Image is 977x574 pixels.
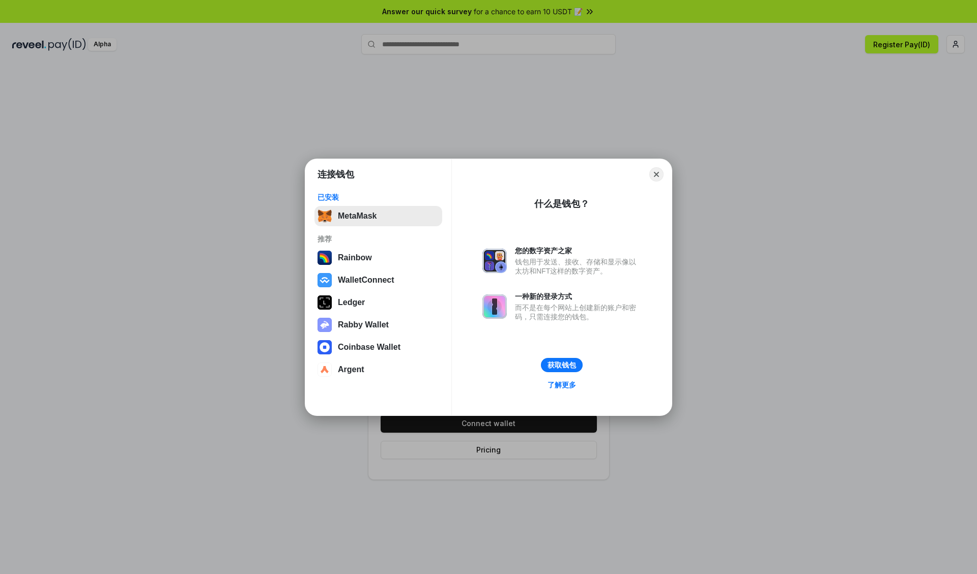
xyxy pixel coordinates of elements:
[515,292,641,301] div: 一种新的登录方式
[318,193,439,202] div: 已安装
[318,168,354,180] h1: 连接钱包
[649,167,664,182] button: Close
[338,253,372,262] div: Rainbow
[541,358,583,372] button: 获取钱包
[515,257,641,276] div: 钱包用于发送、接收、存储和显示像以太坊和NFT这样的数字资产。
[338,365,364,374] div: Argent
[318,234,439,244] div: 推荐
[318,362,332,377] img: svg+xml,%3Csvg%20width%3D%2228%22%20height%3D%2228%22%20viewBox%3D%220%200%2028%2028%22%20fill%3D...
[541,378,582,391] a: 了解更多
[314,292,442,313] button: Ledger
[318,295,332,310] img: svg+xml,%3Csvg%20xmlns%3D%22http%3A%2F%2Fwww.w3.org%2F2000%2Fsvg%22%20width%3D%2228%22%20height%3...
[314,206,442,226] button: MetaMask
[482,294,507,319] img: svg+xml,%3Csvg%20xmlns%3D%22http%3A%2F%2Fwww.w3.org%2F2000%2Fsvg%22%20fill%3D%22none%22%20viewBox...
[318,209,332,223] img: svg+xml,%3Csvg%20fill%3D%22none%22%20height%3D%2233%22%20viewBox%3D%220%200%2035%2033%22%20width%...
[548,360,576,370] div: 获取钱包
[338,298,365,307] div: Ledger
[534,198,589,210] div: 什么是钱包？
[338,343,400,352] div: Coinbase Wallet
[314,337,442,357] button: Coinbase Wallet
[314,359,442,380] button: Argent
[548,380,576,389] div: 了解更多
[314,248,442,268] button: Rainbow
[314,315,442,335] button: Rabby Wallet
[318,318,332,332] img: svg+xml,%3Csvg%20xmlns%3D%22http%3A%2F%2Fwww.w3.org%2F2000%2Fsvg%22%20fill%3D%22none%22%20viewBox...
[482,249,507,273] img: svg+xml,%3Csvg%20xmlns%3D%22http%3A%2F%2Fwww.w3.org%2F2000%2Fsvg%22%20fill%3D%22none%22%20viewBox...
[318,340,332,354] img: svg+xml,%3Csvg%20width%3D%2228%22%20height%3D%2228%22%20viewBox%3D%220%200%2028%2028%22%20fill%3D...
[515,246,641,255] div: 您的数字资产之家
[515,303,641,321] div: 而不是在每个网站上创建新的账户和密码，只需连接您的钱包。
[338,212,377,221] div: MetaMask
[338,276,394,285] div: WalletConnect
[338,320,389,329] div: Rabby Wallet
[318,273,332,287] img: svg+xml,%3Csvg%20width%3D%2228%22%20height%3D%2228%22%20viewBox%3D%220%200%2028%2028%22%20fill%3D...
[314,270,442,290] button: WalletConnect
[318,251,332,265] img: svg+xml,%3Csvg%20width%3D%22120%22%20height%3D%22120%22%20viewBox%3D%220%200%20120%20120%22%20fil...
